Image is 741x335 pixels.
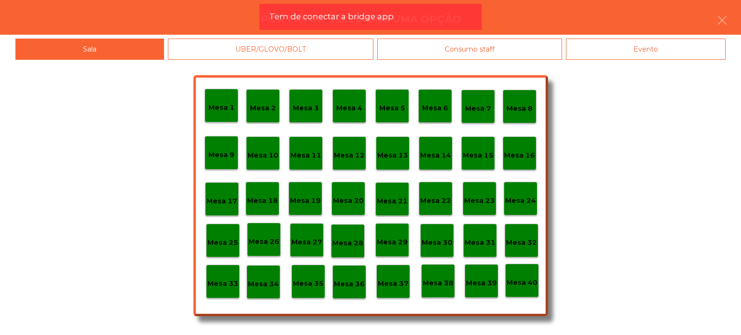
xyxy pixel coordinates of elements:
[248,236,279,247] p: Mesa 26
[293,103,319,114] p: Mesa 3
[420,150,451,161] p: Mesa 14
[333,195,364,206] p: Mesa 20
[247,195,278,206] p: Mesa 18
[207,278,238,289] p: Mesa 33
[248,279,279,290] p: Mesa 34
[465,237,495,248] p: Mesa 31
[168,39,373,60] div: UBER/GLOVO/BOLT
[379,103,405,114] p: Mesa 5
[290,195,321,206] p: Mesa 19
[507,103,533,114] p: Mesa 8
[293,278,324,289] p: Mesa 35
[463,150,494,161] p: Mesa 15
[507,277,537,288] p: Mesa 40
[250,103,276,114] p: Mesa 2
[566,39,726,60] div: Evento
[377,237,408,248] p: Mesa 29
[208,149,234,161] p: Mesa 9
[377,39,562,60] div: Consumo staff
[422,103,448,114] p: Mesa 6
[15,39,164,60] div: Sala
[466,278,497,289] p: Mesa 39
[377,196,408,207] p: Mesa 21
[377,150,408,161] p: Mesa 13
[422,237,453,248] p: Mesa 30
[291,237,322,248] p: Mesa 27
[504,150,535,161] p: Mesa 16
[420,195,451,206] p: Mesa 22
[208,102,234,113] p: Mesa 1
[334,279,365,290] p: Mesa 36
[247,150,278,161] p: Mesa 10
[206,196,237,207] p: Mesa 17
[334,150,365,161] p: Mesa 12
[207,237,238,248] p: Mesa 25
[423,278,453,289] p: Mesa 38
[506,237,537,248] p: Mesa 32
[464,195,495,206] p: Mesa 23
[505,195,536,206] p: Mesa 24
[378,278,409,289] p: Mesa 37
[269,11,394,23] span: Tem de conectar a bridge app
[290,150,321,161] p: Mesa 11
[336,103,362,114] p: Mesa 4
[332,238,363,249] p: Mesa 28
[465,103,491,114] p: Mesa 7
